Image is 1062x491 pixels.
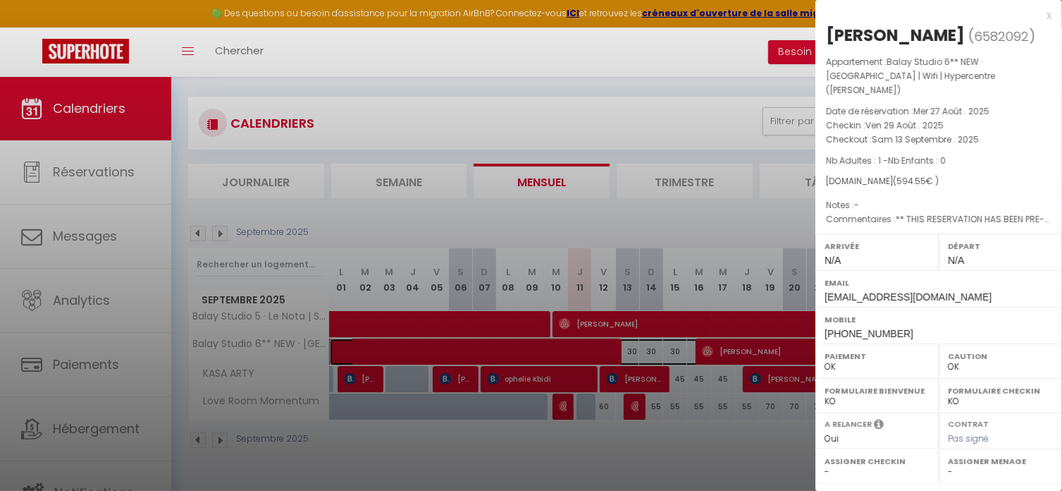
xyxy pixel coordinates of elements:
[948,384,1053,398] label: Formulaire Checkin
[815,7,1051,24] div: x
[826,198,1051,212] p: Notes :
[948,454,1053,468] label: Assigner Menage
[974,28,1029,45] span: 6582092
[893,175,939,187] span: ( € )
[948,239,1053,253] label: Départ
[826,55,1051,97] p: Appartement :
[874,418,884,434] i: Sélectionner OUI si vous souhaiter envoyer les séquences de messages post-checkout
[825,276,1053,290] label: Email
[872,133,979,145] span: Sam 13 Septembre . 2025
[896,175,926,187] span: 594.55
[826,104,1051,119] p: Date de réservation :
[865,119,944,131] span: Ven 29 Août . 2025
[968,26,1035,46] span: ( )
[825,328,913,339] span: [PHONE_NUMBER]
[948,349,1053,363] label: Caution
[854,199,859,211] span: -
[948,432,989,444] span: Pas signé
[11,6,54,48] button: Ouvrir le widget de chat LiveChat
[825,313,1053,327] label: Mobile
[825,349,930,363] label: Paiement
[948,255,964,266] span: N/A
[888,154,946,166] span: Nb Enfants : 0
[826,56,995,96] span: Balay Studio 6** NEW · [GEOGRAPHIC_DATA] | Wifi | Hypercentre ([PERSON_NAME])
[825,291,992,303] span: [EMAIL_ADDRESS][DOMAIN_NAME]
[825,255,841,266] span: N/A
[825,384,930,398] label: Formulaire Bienvenue
[826,119,1051,133] p: Checkin :
[826,154,946,166] span: Nb Adultes : 1 -
[825,418,872,430] label: A relancer
[913,105,989,117] span: Mer 27 Août . 2025
[825,454,930,468] label: Assigner Checkin
[826,212,1051,226] p: Commentaires :
[826,175,1051,188] div: [DOMAIN_NAME]
[826,133,1051,147] p: Checkout :
[826,24,965,47] div: [PERSON_NAME]
[948,418,989,428] label: Contrat
[825,239,930,253] label: Arrivée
